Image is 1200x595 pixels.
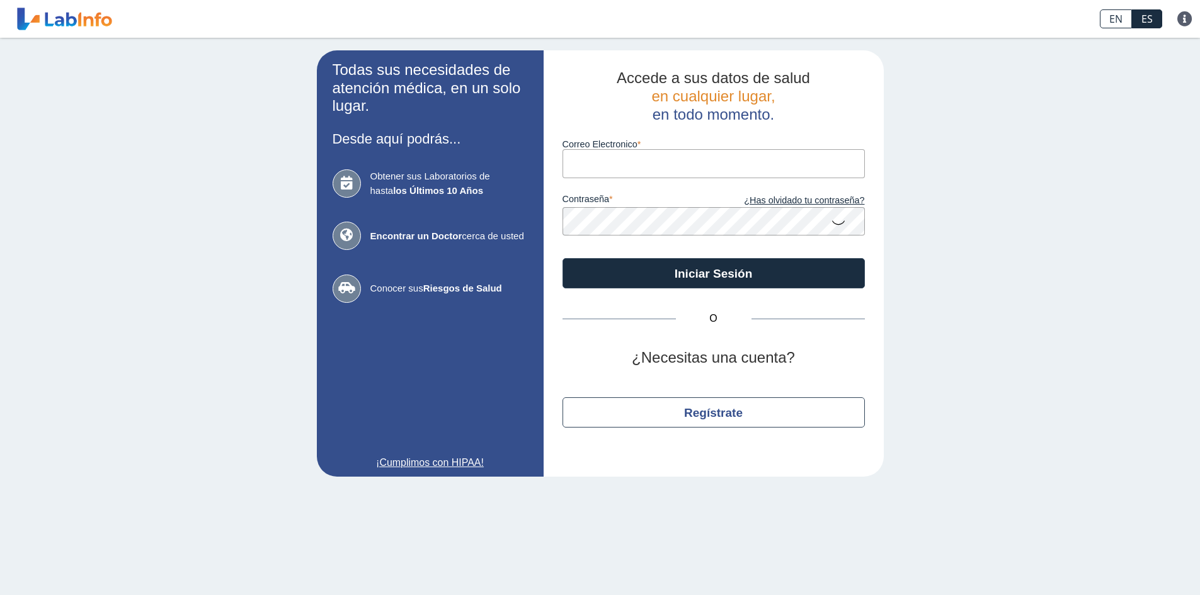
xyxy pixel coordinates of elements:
[563,397,865,428] button: Regístrate
[1132,9,1162,28] a: ES
[333,455,528,470] a: ¡Cumplimos con HIPAA!
[617,69,810,86] span: Accede a sus datos de salud
[653,106,774,123] span: en todo momento.
[370,281,528,296] span: Conocer sus
[651,88,775,105] span: en cualquier lugar,
[370,230,462,241] b: Encontrar un Doctor
[563,194,714,208] label: contraseña
[370,169,528,198] span: Obtener sus Laboratorios de hasta
[393,185,483,196] b: los Últimos 10 Años
[423,283,502,293] b: Riesgos de Salud
[563,139,865,149] label: Correo Electronico
[714,194,865,208] a: ¿Has olvidado tu contraseña?
[370,229,528,244] span: cerca de usted
[676,311,751,326] span: O
[333,131,528,147] h3: Desde aquí podrás...
[333,61,528,115] h2: Todas sus necesidades de atención médica, en un solo lugar.
[563,349,865,367] h2: ¿Necesitas una cuenta?
[563,258,865,288] button: Iniciar Sesión
[1100,9,1132,28] a: EN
